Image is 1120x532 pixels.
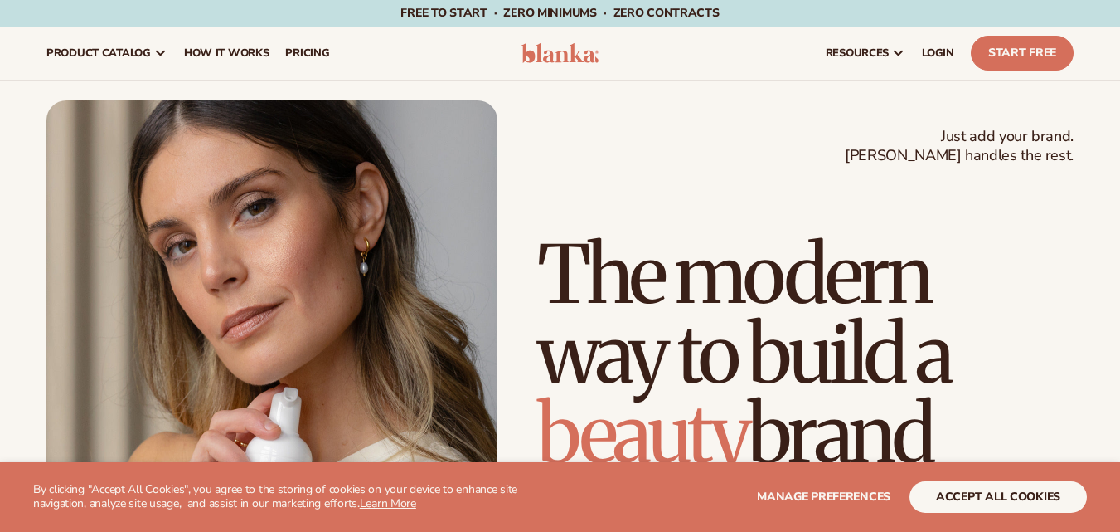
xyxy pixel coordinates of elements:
[757,489,890,505] span: Manage preferences
[909,481,1087,513] button: accept all cookies
[184,46,269,60] span: How It Works
[922,46,954,60] span: LOGIN
[537,384,748,484] span: beauty
[971,36,1074,71] a: Start Free
[46,46,151,60] span: product catalog
[33,483,553,511] p: By clicking "Accept All Cookies", you agree to the storing of cookies on your device to enhance s...
[38,27,176,80] a: product catalog
[277,27,337,80] a: pricing
[817,27,914,80] a: resources
[914,27,962,80] a: LOGIN
[537,235,1074,474] h1: The modern way to build a brand
[845,127,1074,166] span: Just add your brand. [PERSON_NAME] handles the rest.
[826,46,889,60] span: resources
[176,27,278,80] a: How It Works
[285,46,329,60] span: pricing
[757,481,890,513] button: Manage preferences
[360,495,416,511] a: Learn More
[521,43,599,63] img: logo
[400,5,719,21] span: Free to start · ZERO minimums · ZERO contracts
